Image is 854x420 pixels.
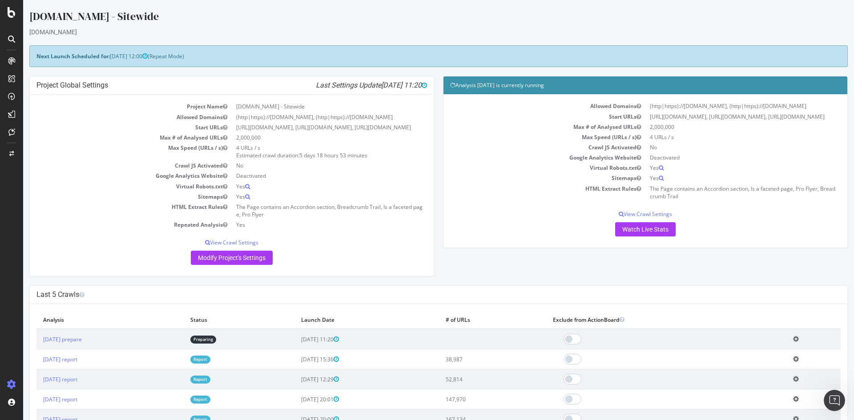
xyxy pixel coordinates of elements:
[622,122,818,132] td: 2,000,000
[167,336,193,343] a: Preparing
[8,272,170,288] textarea: Message…
[156,4,172,20] div: Close
[427,101,622,111] td: Allowed Domains
[14,162,164,197] div: Since "grapeshot" isn't supported, our crawler will skip those rules and move to your "User-agent...
[28,291,35,298] button: Gif picker
[592,222,653,236] a: Watch Live Stats
[209,143,404,160] td: 4 URLs / s Estimated crawl duration:
[13,112,209,122] td: Allowed Domains
[271,311,416,329] th: Launch Date
[416,389,523,409] td: 147,970
[14,114,164,158] div: Your first user-agent "grapeshot" won't be recognized by our crawler. Our crawler only follows di...
[622,142,818,152] td: No
[6,28,825,36] div: [DOMAIN_NAME]
[167,356,187,363] a: Report
[427,142,622,152] td: Crawl JS Activated
[13,192,209,202] td: Sitemaps
[14,115,54,122] b: Main Issue:
[13,52,87,60] strong: Next Launch Scheduled for:
[20,356,54,363] a: [DATE] report
[14,163,80,170] b: What's happening:
[13,290,818,299] h4: Last 5 Crawls
[21,224,89,231] code: User-agent: botify
[7,78,171,356] div: Customer Support says…
[87,52,125,60] span: [DATE] 12:00
[13,132,209,143] td: Max # of Analysed URLs
[21,223,164,232] li: (highest priority)
[824,390,845,411] iframe: Intercom live chat
[209,112,404,122] td: (http|https)://[DOMAIN_NAME], (http|https)://[DOMAIN_NAME]
[209,160,404,171] td: No
[13,311,161,329] th: Analysis
[278,396,316,403] span: [DATE] 20:01
[167,396,187,403] a: Report
[13,160,209,171] td: Crawl JS Activated
[427,122,622,132] td: Max # of Analysed URLs
[209,181,404,192] td: Yes
[358,81,404,89] span: [DATE] 11:20
[6,4,23,20] button: go back
[622,173,818,183] td: Yes
[622,163,818,173] td: Yes
[209,132,404,143] td: 2,000,000
[13,122,209,132] td: Start URLs
[622,152,818,163] td: Deactivated
[416,311,523,329] th: # of URLs
[21,245,70,252] code: User-agent: *
[7,78,171,355] div: Looking at your Virtual Robots.txt configuration, there are a few issues that need to be addresse...
[13,171,209,181] td: Google Analytics Website
[13,202,209,220] td: HTML Extract Rules
[427,152,622,163] td: Google Analytics Website
[13,220,209,230] td: Repeated Analysis
[209,122,404,132] td: [URL][DOMAIN_NAME], [URL][DOMAIN_NAME], [URL][DOMAIN_NAME]
[21,234,100,241] code: User-agent: googlebot
[161,311,271,329] th: Status
[427,210,818,218] p: View Crawl Settings
[43,11,111,20] p: The team can also help
[293,81,404,90] i: Last Settings Update
[427,163,622,173] td: Virtual Robots.txt
[278,376,316,383] span: [DATE] 12:29
[14,257,70,273] b: Domain-specific rules:
[416,369,523,389] td: 52,814
[21,234,164,242] li: (second priority)
[427,112,622,122] td: Start URLs
[427,173,622,183] td: Sitemaps
[622,132,818,142] td: 4 URLs / s
[14,202,79,209] b: Recommended fix:
[139,4,156,20] button: Home
[209,192,404,202] td: Yes
[209,101,404,112] td: [DOMAIN_NAME] - Sitewide
[20,376,54,383] a: [DATE] report
[6,9,825,28] div: [DOMAIN_NAME] - Sitewide
[622,112,818,122] td: [URL][DOMAIN_NAME], [URL][DOMAIN_NAME], [URL][DOMAIN_NAME]
[523,311,763,329] th: Exclude from ActionBoard
[25,5,40,19] img: Profile image for Customer Support
[209,171,404,181] td: Deactivated
[427,132,622,142] td: Max Speed (URLs / s)
[6,45,825,67] div: (Repeat Mode)
[14,84,164,110] div: Looking at your Virtual Robots.txt configuration, there are a few issues that need to be addressed:
[276,152,344,159] span: 5 days 18 hours 53 minutes
[167,376,187,383] a: Report
[427,81,818,90] h4: Analysis [DATE] is currently running
[153,288,167,302] button: Send a message…
[14,201,164,219] div: Replace "User-agent: grapeshot" with one of the supported options:
[622,184,818,201] td: The Page contains an Accordion section, Is a faceted page, Pro Flyer, Breadcrumb Trail
[43,4,107,11] h1: Customer Support
[278,356,316,363] span: [DATE] 15:36
[42,291,49,298] button: Upload attachment
[622,101,818,111] td: (http|https)://[DOMAIN_NAME], (http|https)://[DOMAIN_NAME]
[209,202,404,220] td: The Page contains an Accordion section, Breadcrumb Trail, Is a faceted page, Pro Flyer
[14,266,130,284] code: [[[DOMAIN_NAME]]([URL][DOMAIN_NAME])]
[13,101,209,112] td: Project Name
[14,257,164,292] div: Your header is correctly formatted for domain-specific rules.
[278,336,316,343] span: [DATE] 11:20
[67,49,87,56] a: [URL]*
[21,244,164,253] li: (fallback)
[13,239,404,246] p: View Crawl Settings
[416,349,523,369] td: 38,987
[14,291,21,298] button: Emoji picker
[168,251,250,265] a: Modify Project's Settings
[13,143,209,160] td: Max Speed (URLs / s)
